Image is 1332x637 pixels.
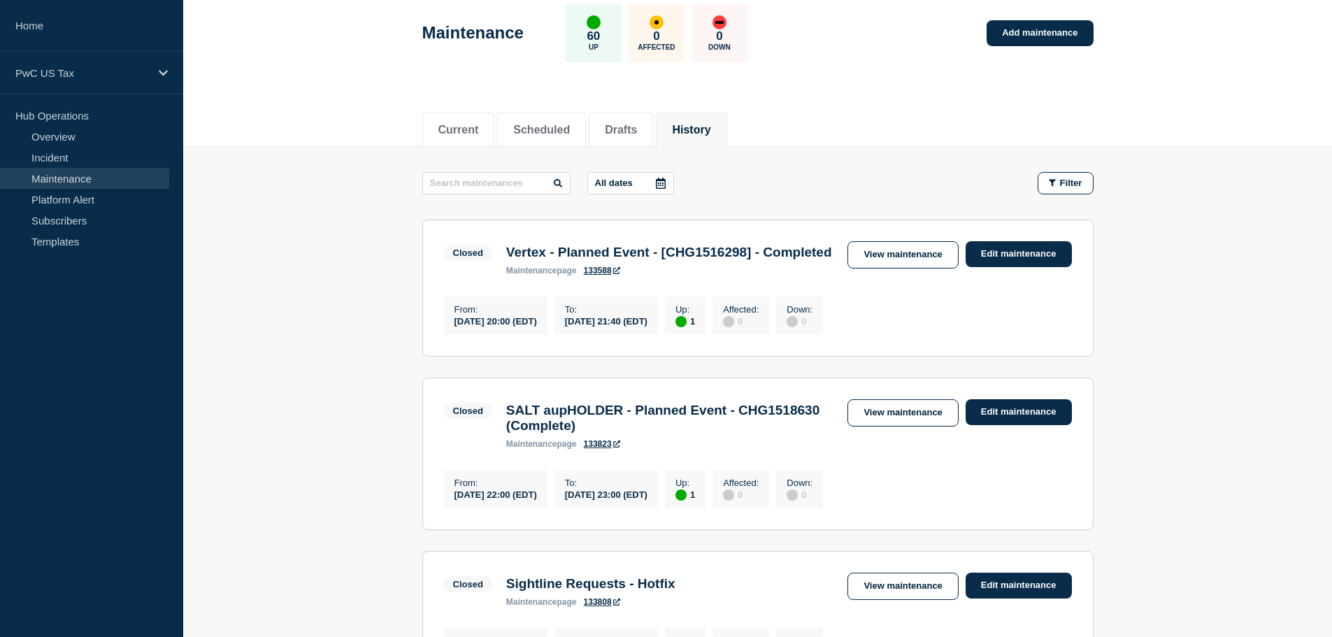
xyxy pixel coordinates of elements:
span: Filter [1060,178,1082,188]
button: Drafts [605,124,637,136]
div: affected [650,15,664,29]
p: Affected [638,43,675,51]
div: [DATE] 21:40 (EDT) [565,315,647,327]
div: disabled [787,316,798,327]
p: page [506,439,577,449]
span: maintenance [506,439,557,449]
a: 133823 [584,439,620,449]
div: disabled [723,316,734,327]
div: [DATE] 22:00 (EDT) [454,488,537,500]
div: Closed [453,248,483,258]
button: History [672,124,710,136]
p: From : [454,478,537,488]
input: Search maintenances [422,172,571,194]
p: All dates [595,178,633,188]
p: PwC US Tax [15,67,150,79]
div: 0 [787,315,812,327]
a: 133588 [584,266,620,275]
p: page [506,597,577,607]
div: 0 [787,488,812,501]
div: down [712,15,726,29]
p: Up [589,43,599,51]
a: View maintenance [847,241,958,269]
p: 0 [653,29,659,43]
button: Filter [1038,172,1094,194]
p: page [506,266,577,275]
a: Edit maintenance [966,573,1072,599]
div: up [675,489,687,501]
a: 133808 [584,597,620,607]
div: 1 [675,488,695,501]
a: View maintenance [847,399,958,427]
p: Affected : [723,304,759,315]
a: Add maintenance [987,20,1093,46]
a: Edit maintenance [966,241,1072,267]
p: 60 [587,29,600,43]
button: All dates [587,172,674,194]
div: 0 [723,315,759,327]
div: disabled [787,489,798,501]
div: up [587,15,601,29]
div: [DATE] 20:00 (EDT) [454,315,537,327]
p: Up : [675,478,695,488]
span: maintenance [506,597,557,607]
div: [DATE] 23:00 (EDT) [565,488,647,500]
p: Down [708,43,731,51]
p: Affected : [723,478,759,488]
a: Edit maintenance [966,399,1072,425]
h3: Vertex - Planned Event - [CHG1516298] - Completed [506,245,832,260]
button: Scheduled [513,124,570,136]
div: up [675,316,687,327]
a: View maintenance [847,573,958,600]
div: Closed [453,406,483,416]
p: To : [565,304,647,315]
p: 0 [716,29,722,43]
h3: SALT aupHOLDER - Planned Event - CHG1518630 (Complete) [506,403,834,434]
div: 1 [675,315,695,327]
h3: Sightline Requests - Hotfix [506,576,675,592]
div: 0 [723,488,759,501]
button: Current [438,124,479,136]
div: Closed [453,579,483,589]
span: maintenance [506,266,557,275]
p: Down : [787,304,812,315]
div: disabled [723,489,734,501]
p: Up : [675,304,695,315]
h1: Maintenance [422,23,524,43]
p: Down : [787,478,812,488]
p: To : [565,478,647,488]
p: From : [454,304,537,315]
